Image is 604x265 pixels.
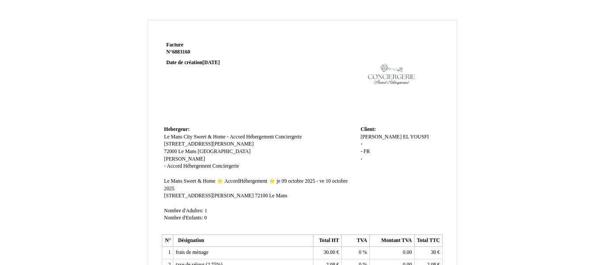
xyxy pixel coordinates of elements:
th: N° [162,234,173,247]
span: 72100 [255,193,268,199]
span: Le Mans Sweet & Home ⭐ AccordHébergement ⭐ [164,178,275,184]
th: Total TTC [414,234,442,247]
span: [GEOGRAPHIC_DATA] [198,149,250,154]
span: - [360,141,362,147]
span: [STREET_ADDRESS][PERSON_NAME] [164,141,254,147]
span: Le Mans City Sweet & Home - Accord Hébergement Conciergerie [164,134,302,140]
strong: Date de création [166,60,220,65]
span: 6883160 [172,49,190,55]
th: Montant TVA [370,234,414,247]
th: Désignation [173,234,313,247]
td: 1 [162,247,173,259]
span: [DATE] [203,60,220,65]
span: Client: [360,127,375,132]
th: Total HT [313,234,341,247]
span: Le Mans [269,193,287,199]
span: [PERSON_NAME] [164,156,205,162]
strong: N° [166,49,272,56]
span: 0 [204,215,207,221]
span: Nombre d'Enfants: [164,215,203,221]
span: je 09 octobre 2025 - ve 10 octobre 2025 [164,178,348,192]
td: € [414,247,442,259]
span: 0.00 [403,250,412,255]
span: [STREET_ADDRESS][PERSON_NAME] [164,193,254,199]
img: logo [342,42,440,108]
span: EL YOUSFI [403,134,429,140]
span: - [164,163,166,169]
td: € [313,247,341,259]
span: 72000 [164,149,177,154]
span: 30.00 [324,250,335,255]
span: Hebergeur: [164,127,190,132]
span: 30 [431,250,436,255]
span: [PERSON_NAME] [360,134,401,140]
span: - [360,156,362,162]
span: - [360,149,362,154]
span: Nombre d'Adultes: [164,208,203,214]
span: FR [363,149,370,154]
span: 0 [359,250,362,255]
td: % [341,247,369,259]
span: 1 [205,208,207,214]
th: TVA [341,234,369,247]
span: frais de ménage [176,250,208,255]
span: Facture [166,42,183,48]
span: Le Mans [178,149,196,154]
span: Accord Hébergement Conciergerie [167,163,239,169]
